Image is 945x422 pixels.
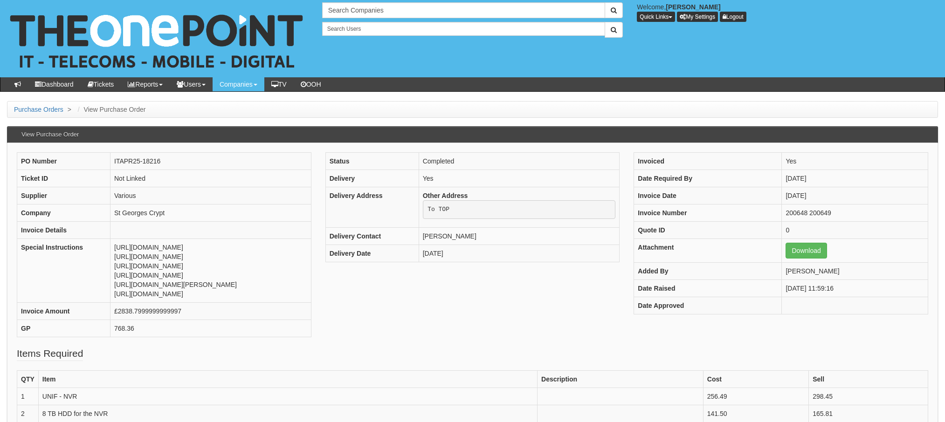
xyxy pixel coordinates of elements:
th: Invoiced [634,153,782,170]
th: Status [325,153,419,170]
th: PO Number [17,153,110,170]
th: Invoice Date [634,187,782,204]
th: Item [38,371,537,388]
td: [PERSON_NAME] [782,263,928,280]
td: UNIF - NVR [38,388,537,405]
b: Other Address [423,192,468,199]
th: GP [17,320,110,337]
td: £2838.7999999999997 [110,303,311,320]
a: Logout [720,12,746,22]
th: Attachment [634,239,782,263]
th: Company [17,204,110,222]
a: Tickets [81,77,121,91]
th: Description [538,371,704,388]
a: Download [786,243,827,259]
td: 200648 200649 [782,204,928,222]
a: Companies [213,77,264,91]
input: Search Companies [322,2,606,18]
td: [DATE] [419,245,620,262]
td: 256.49 [703,388,808,405]
td: Yes [419,170,620,187]
td: Completed [419,153,620,170]
td: 768.36 [110,320,311,337]
td: [DATE] [782,187,928,204]
th: Delivery Date [325,245,419,262]
th: Cost [703,371,808,388]
a: OOH [294,77,328,91]
th: Ticket ID [17,170,110,187]
div: Welcome, [630,2,945,22]
th: Invoice Number [634,204,782,222]
th: Quote ID [634,222,782,239]
td: Not Linked [110,170,311,187]
td: [PERSON_NAME] [419,227,620,245]
th: Added By [634,263,782,280]
span: > [65,106,74,113]
td: 298.45 [809,388,928,405]
td: Various [110,187,311,204]
td: [DATE] 11:59:16 [782,280,928,297]
th: Supplier [17,187,110,204]
button: Quick Links [637,12,675,22]
b: [PERSON_NAME] [666,3,720,11]
td: ITAPR25-18216 [110,153,311,170]
th: Delivery Address [325,187,419,228]
input: Search Users [322,22,606,36]
th: Sell [809,371,928,388]
li: View Purchase Order [76,105,146,114]
a: Dashboard [28,77,81,91]
td: [URL][DOMAIN_NAME] [URL][DOMAIN_NAME] [URL][DOMAIN_NAME] [URL][DOMAIN_NAME] [URL][DOMAIN_NAME][PE... [110,239,311,303]
td: 1 [17,388,39,405]
th: Delivery [325,170,419,187]
td: Yes [782,153,928,170]
pre: To TOP [423,200,616,219]
th: Date Required By [634,170,782,187]
legend: Items Required [17,347,83,361]
a: Reports [121,77,170,91]
a: Users [170,77,213,91]
th: QTY [17,371,39,388]
td: [DATE] [782,170,928,187]
td: 0 [782,222,928,239]
th: Special Instructions [17,239,110,303]
th: Delivery Contact [325,227,419,245]
th: Invoice Amount [17,303,110,320]
h3: View Purchase Order [17,127,83,143]
th: Date Approved [634,297,782,314]
a: Purchase Orders [14,106,63,113]
a: My Settings [677,12,718,22]
th: Invoice Details [17,222,110,239]
a: TV [264,77,294,91]
th: Date Raised [634,280,782,297]
td: St Georges Crypt [110,204,311,222]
